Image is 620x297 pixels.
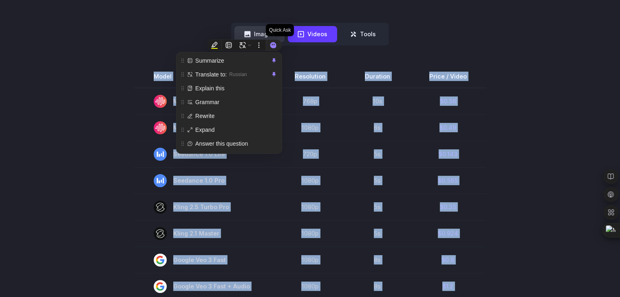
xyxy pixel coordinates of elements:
[275,194,345,220] td: 1080p
[275,88,345,115] td: 768p
[345,141,410,167] td: 5s
[154,174,256,187] span: Seedance 1.0 Pro
[410,194,486,220] td: $0.35
[340,26,386,42] button: Tools
[154,201,256,214] span: Kling 2.5 Turbo Pro
[345,88,410,115] td: 10s
[154,253,256,266] span: Google Veo 3 Fast
[275,141,345,167] td: 720p
[410,141,486,167] td: $0.143
[345,114,410,141] td: 6s
[345,194,410,220] td: 5s
[234,26,285,42] button: Images
[345,167,410,194] td: 5s
[275,220,345,247] td: 1080p
[275,114,345,141] td: 1080p
[410,88,486,115] td: $0.56
[410,167,486,194] td: $0.565
[345,220,410,247] td: 5s
[275,247,345,273] td: 1080p
[275,65,345,88] th: Resolution
[154,280,256,293] span: Google Veo 3 Fast + Audio
[410,65,486,88] th: Price / Video
[345,247,410,273] td: 8s
[275,167,345,194] td: 1080p
[345,65,410,88] th: Duration
[154,227,256,240] span: Kling 2.1 Master
[154,95,256,108] span: MiniMax Hailuo 02
[134,65,275,88] th: Model
[154,148,256,161] span: Seedance 1.0 Lite
[154,121,256,134] span: MiniMax Hailuo 02
[410,247,486,273] td: $0.8
[410,220,486,247] td: $0.924
[410,114,486,141] td: $0.49
[288,26,337,42] button: Videos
